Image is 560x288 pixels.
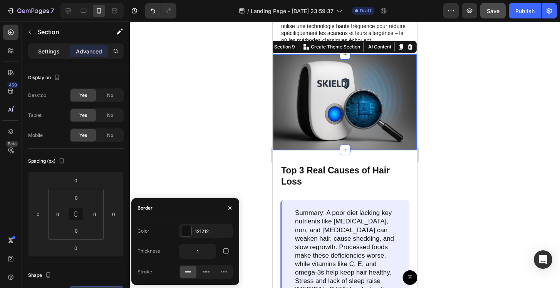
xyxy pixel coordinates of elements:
div: 121212 [195,228,231,235]
span: No [107,112,113,119]
span: Save [487,8,500,14]
img: image_demo.jpg [0,33,144,128]
span: No [107,132,113,139]
div: Thickness [137,248,160,255]
div: Open Intercom Messenger [534,250,552,269]
span: Landing Page - [DATE] 23:59:37 [251,7,334,15]
p: Advanced [76,47,102,55]
div: Beta [6,141,18,147]
button: 7 [3,3,57,18]
input: 0px [69,192,84,203]
input: 0 [32,208,44,220]
p: Settings [38,47,60,55]
button: AI Content [92,21,120,30]
div: Color [137,228,149,235]
div: 450 [7,82,18,88]
div: Border [137,205,153,211]
span: Yes [79,132,87,139]
button: Publish [509,3,541,18]
input: 0 [68,175,84,186]
input: 0px [69,225,84,236]
span: / [247,7,249,15]
input: 0px [89,208,101,220]
div: Undo/Redo [145,3,176,18]
input: 0px [52,208,64,220]
p: Create Theme Section [38,22,87,29]
div: Tablet [28,112,42,119]
div: Shape [28,270,53,281]
span: Yes [79,112,87,119]
div: Publish [515,7,535,15]
input: 0 [108,208,119,220]
span: No [107,92,113,99]
div: Spacing (px) [28,156,66,166]
span: Draft [360,7,371,14]
input: Auto [179,245,216,258]
input: 0 [68,242,84,254]
p: 7 [50,6,54,15]
div: Mobile [28,132,43,139]
span: Yes [79,92,87,99]
button: Save [480,3,506,18]
div: Display on [28,73,62,83]
div: Stroke [137,268,152,275]
p: Top 3 Real Causes of Hair Loss [8,143,136,166]
iframe: Design area [273,22,417,288]
p: Section [37,27,101,37]
div: Desktop [28,92,46,99]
